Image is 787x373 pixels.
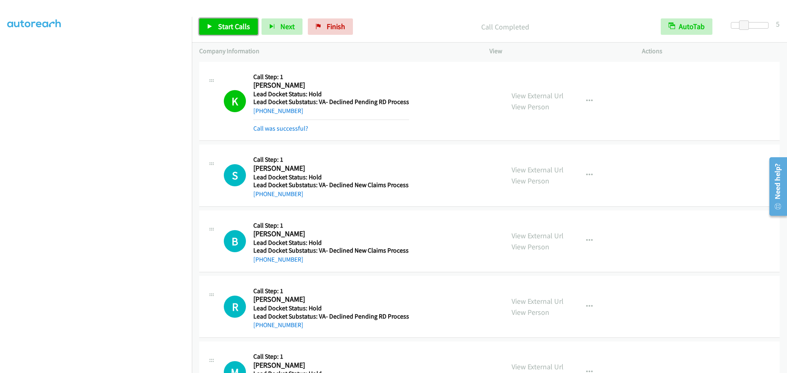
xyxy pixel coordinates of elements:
div: The call is yet to be attempted [224,230,246,252]
h5: Lead Docket Status: Hold [253,173,409,181]
h2: [PERSON_NAME] [253,229,406,239]
h1: B [224,230,246,252]
h1: R [224,296,246,318]
h5: Lead Docket Substatus: VA- Declined Pending RD Process [253,312,409,321]
h2: [PERSON_NAME] [253,361,406,370]
h2: [PERSON_NAME] [253,164,406,173]
a: Call was successful? [253,124,308,132]
a: Finish [308,18,353,35]
div: 5 [776,18,780,29]
h5: Lead Docket Status: Hold [253,239,409,247]
a: View External Url [512,362,564,371]
h5: Call Step: 1 [253,222,409,230]
span: Next [280,22,295,31]
a: View Person [512,307,549,317]
iframe: Resource Center [763,154,787,219]
a: View Person [512,176,549,185]
button: Next [262,18,303,35]
h5: Lead Docket Substatus: VA- Declined New Claims Process [253,181,409,189]
h5: Lead Docket Substatus: VA- Declined Pending RD Process [253,98,409,106]
h5: Call Step: 1 [253,73,409,81]
h1: S [224,164,246,186]
h1: K [224,90,246,112]
p: Actions [642,46,780,56]
span: Finish [327,22,345,31]
a: View External Url [512,296,564,306]
a: View Person [512,102,549,111]
button: AutoTab [661,18,712,35]
h5: Lead Docket Status: Hold [253,304,409,312]
div: The call is yet to be attempted [224,296,246,318]
a: [PHONE_NUMBER] [253,321,303,329]
div: The call is yet to be attempted [224,164,246,186]
h5: Lead Docket Substatus: VA- Declined New Claims Process [253,246,409,255]
h2: [PERSON_NAME] [253,81,406,90]
h5: Call Step: 1 [253,287,409,295]
h5: Call Step: 1 [253,156,409,164]
p: Company Information [199,46,475,56]
span: Start Calls [218,22,250,31]
a: [PHONE_NUMBER] [253,190,303,198]
a: View Person [512,242,549,251]
h2: [PERSON_NAME] [253,295,406,304]
a: View External Url [512,231,564,240]
a: View External Url [512,91,564,100]
a: Start Calls [199,18,258,35]
p: Call Completed [364,21,646,32]
p: View [489,46,627,56]
a: [PHONE_NUMBER] [253,255,303,263]
a: [PHONE_NUMBER] [253,107,303,115]
h5: Lead Docket Status: Hold [253,90,409,98]
a: View External Url [512,165,564,174]
h5: Call Step: 1 [253,353,409,361]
